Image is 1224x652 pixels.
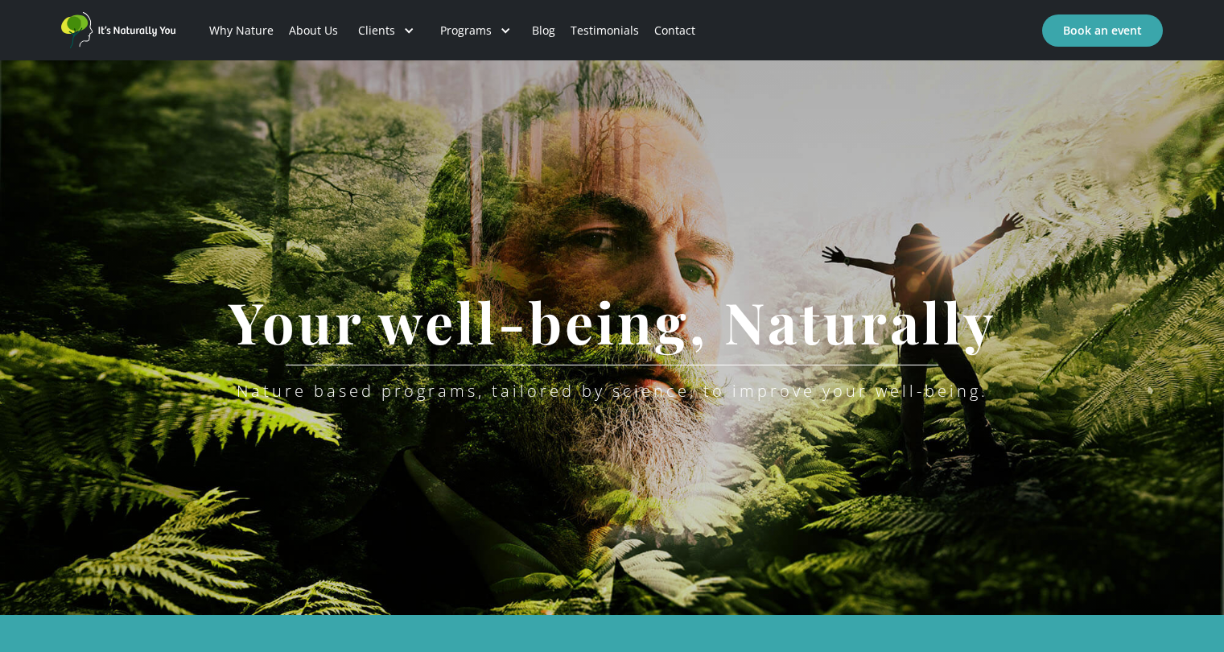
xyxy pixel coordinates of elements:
a: Blog [524,3,563,58]
a: Testimonials [563,3,647,58]
div: Clients [358,23,395,39]
a: Why Nature [201,3,281,58]
h1: Your well-being, Naturally [204,291,1020,353]
a: Contact [647,3,703,58]
a: About Us [281,3,345,58]
div: Clients [345,3,427,58]
a: Book an event [1042,14,1163,47]
div: Programs [440,23,492,39]
a: home [61,12,182,49]
div: Nature based programs, tailored by science, to improve your well-being. [237,382,988,401]
div: Programs [427,3,524,58]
